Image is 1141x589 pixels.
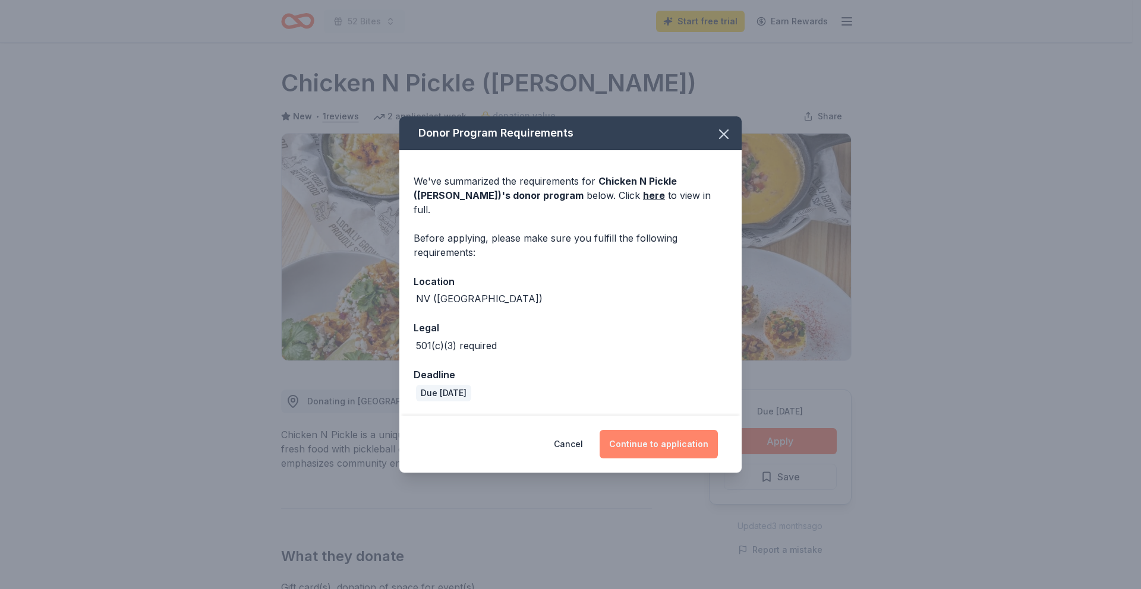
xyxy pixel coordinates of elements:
[416,292,543,306] div: NV ([GEOGRAPHIC_DATA])
[414,231,727,259] div: Before applying, please make sure you fulfill the following requirements:
[414,274,727,289] div: Location
[414,320,727,335] div: Legal
[416,338,497,353] div: 501(c)(3) required
[414,367,727,382] div: Deadline
[554,430,583,458] button: Cancel
[643,188,665,202] a: here
[414,174,727,217] div: We've summarized the requirements for below. Click to view in full.
[399,116,742,150] div: Donor Program Requirements
[600,430,718,458] button: Continue to application
[416,385,471,401] div: Due [DATE]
